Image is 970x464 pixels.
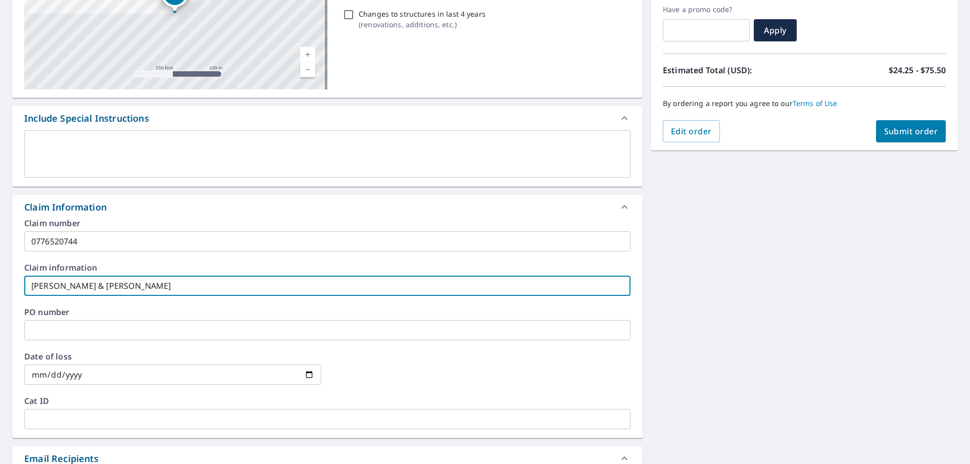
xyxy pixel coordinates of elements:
div: Claim Information [24,200,107,214]
p: $24.25 - $75.50 [889,64,946,76]
label: Claim information [24,264,630,272]
label: PO number [24,308,630,316]
span: Submit order [884,126,938,137]
div: Claim Information [12,195,643,219]
p: Changes to structures in last 4 years [359,9,486,19]
p: Estimated Total (USD): [663,64,804,76]
a: Current Level 17, Zoom Out [300,62,315,77]
a: Current Level 17, Zoom In [300,47,315,62]
label: Cat ID [24,397,630,405]
span: Apply [762,25,789,36]
button: Edit order [663,120,720,142]
button: Apply [754,19,797,41]
button: Submit order [876,120,946,142]
span: Edit order [671,126,712,137]
p: ( renovations, additions, etc. ) [359,19,486,30]
a: Terms of Use [793,98,838,108]
p: By ordering a report you agree to our [663,99,946,108]
div: Include Special Instructions [24,112,149,125]
label: Date of loss [24,352,321,360]
div: Include Special Instructions [12,106,643,130]
label: Have a promo code? [663,5,750,14]
label: Claim number [24,219,630,227]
